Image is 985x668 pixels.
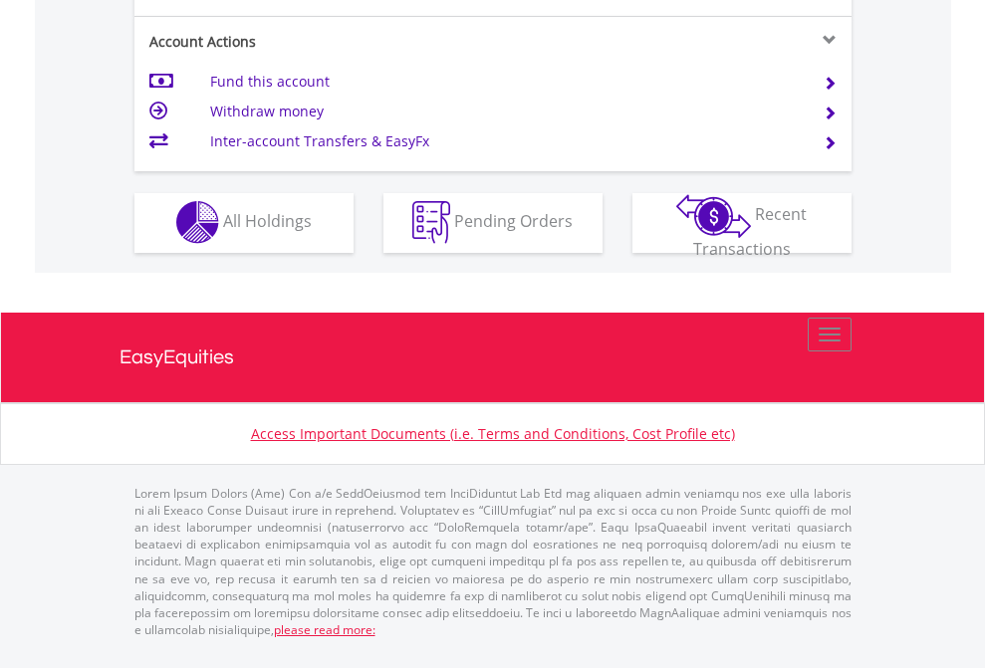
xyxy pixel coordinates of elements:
[120,313,866,402] a: EasyEquities
[251,424,735,443] a: Access Important Documents (i.e. Terms and Conditions, Cost Profile etc)
[274,621,375,638] a: please read more:
[210,97,799,126] td: Withdraw money
[454,210,573,232] span: Pending Orders
[210,126,799,156] td: Inter-account Transfers & EasyFx
[693,203,808,260] span: Recent Transactions
[676,194,751,238] img: transactions-zar-wht.png
[210,67,799,97] td: Fund this account
[223,210,312,232] span: All Holdings
[134,193,354,253] button: All Holdings
[383,193,603,253] button: Pending Orders
[134,32,493,52] div: Account Actions
[176,201,219,244] img: holdings-wht.png
[134,485,852,638] p: Lorem Ipsum Dolors (Ame) Con a/e SeddOeiusmod tem InciDiduntut Lab Etd mag aliquaen admin veniamq...
[632,193,852,253] button: Recent Transactions
[412,201,450,244] img: pending_instructions-wht.png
